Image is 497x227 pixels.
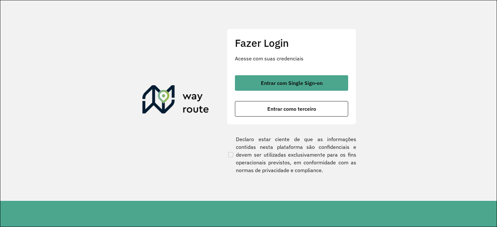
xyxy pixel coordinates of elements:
img: Roteirizador AmbevTech [142,85,209,116]
button: button [235,75,348,91]
label: Declaro estar ciente de que as informações contidas nesta plataforma são confidenciais e devem se... [227,135,356,174]
button: button [235,101,348,117]
span: Entrar com Single Sign-on [261,80,323,86]
p: Acesse com suas credenciais [235,55,348,62]
h2: Fazer Login [235,37,348,49]
span: Entrar como terceiro [267,106,316,111]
